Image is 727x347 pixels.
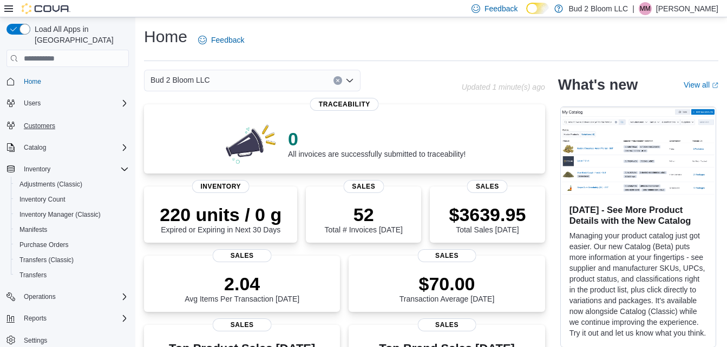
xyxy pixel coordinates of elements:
span: Transfers [15,269,129,282]
span: Feedback [211,35,244,45]
a: Purchase Orders [15,238,73,251]
button: Users [19,97,45,110]
span: Settings [24,336,47,345]
span: Users [24,99,41,108]
span: Bud 2 Bloom LLC [150,74,210,86]
span: Catalog [24,143,46,152]
h2: What's new [558,76,638,94]
p: $3639.95 [449,204,526,225]
span: Home [19,75,129,88]
span: Sales [417,249,476,262]
a: Feedback [194,29,248,51]
span: Home [24,77,41,86]
span: Traceability [310,98,379,111]
p: | [632,2,634,15]
button: Adjustments (Classic) [11,177,133,192]
button: Customers [2,117,133,133]
span: Inventory Count [15,193,129,206]
span: Inventory [192,180,250,193]
a: Customers [19,119,60,132]
button: Clear input [333,76,342,85]
button: Reports [19,312,51,325]
span: Purchase Orders [15,238,129,251]
button: Inventory [2,162,133,177]
span: Inventory Manager (Classic) [15,208,129,221]
span: Inventory [19,163,129,176]
button: Catalog [2,140,133,155]
a: Inventory Count [15,193,70,206]
div: Expired or Expiring in Next 30 Days [160,204,281,234]
a: Home [19,75,45,88]
button: Home [2,74,133,89]
span: Catalog [19,141,129,154]
p: Bud 2 Bloom LLC [568,2,628,15]
button: Users [2,96,133,111]
button: Purchase Orders [11,237,133,252]
button: Operations [2,289,133,304]
button: Open list of options [345,76,354,85]
p: Managing your product catalog just got easier. Our new Catalog (Beta) puts more information at yo... [569,230,707,338]
a: Transfers [15,269,51,282]
div: All invoices are successfully submitted to traceability! [288,128,466,158]
span: Sales [417,318,476,331]
button: Transfers [11,268,133,283]
p: $70.00 [399,273,495,295]
span: Users [19,97,129,110]
p: [PERSON_NAME] [656,2,718,15]
span: Inventory Manager (Classic) [19,210,101,219]
a: Adjustments (Classic) [15,178,87,191]
input: Dark Mode [526,3,549,14]
div: Total Sales [DATE] [449,204,526,234]
button: Manifests [11,222,133,237]
img: Cova [22,3,70,14]
span: Sales [467,180,508,193]
button: Transfers (Classic) [11,252,133,268]
span: Operations [24,292,56,301]
span: Sales [213,249,272,262]
span: Settings [19,333,129,347]
p: Updated 1 minute(s) ago [462,83,545,91]
span: Adjustments (Classic) [15,178,129,191]
svg: External link [712,82,718,89]
span: Manifests [19,225,47,234]
span: Transfers (Classic) [19,256,74,264]
p: 0 [288,128,466,150]
span: Purchase Orders [19,241,69,249]
div: Transaction Average [DATE] [399,273,495,303]
span: MM [640,2,651,15]
a: Manifests [15,223,51,236]
div: Total # Invoices [DATE] [325,204,403,234]
span: Inventory [24,165,50,173]
img: 0 [223,122,279,165]
a: Inventory Manager (Classic) [15,208,105,221]
span: Feedback [484,3,518,14]
span: Transfers (Classic) [15,253,129,266]
p: 2.04 [185,273,299,295]
a: View allExternal link [684,81,718,89]
span: Adjustments (Classic) [19,180,82,189]
span: Transfers [19,271,47,279]
p: 52 [325,204,403,225]
span: Customers [19,118,129,132]
button: Reports [2,311,133,326]
div: Michele McDade [639,2,652,15]
button: Operations [19,290,60,303]
span: Inventory Count [19,195,66,204]
span: Sales [343,180,384,193]
h1: Home [144,26,187,48]
button: Catalog [19,141,50,154]
h3: [DATE] - See More Product Details with the New Catalog [569,204,707,226]
span: Sales [213,318,272,331]
span: Load All Apps in [GEOGRAPHIC_DATA] [30,24,129,45]
span: Customers [24,122,55,130]
span: Reports [19,312,129,325]
span: Manifests [15,223,129,236]
div: Avg Items Per Transaction [DATE] [185,273,299,303]
p: 220 units / 0 g [160,204,281,225]
span: Reports [24,314,47,323]
span: Operations [19,290,129,303]
a: Transfers (Classic) [15,253,78,266]
button: Inventory Manager (Classic) [11,207,133,222]
button: Inventory Count [11,192,133,207]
